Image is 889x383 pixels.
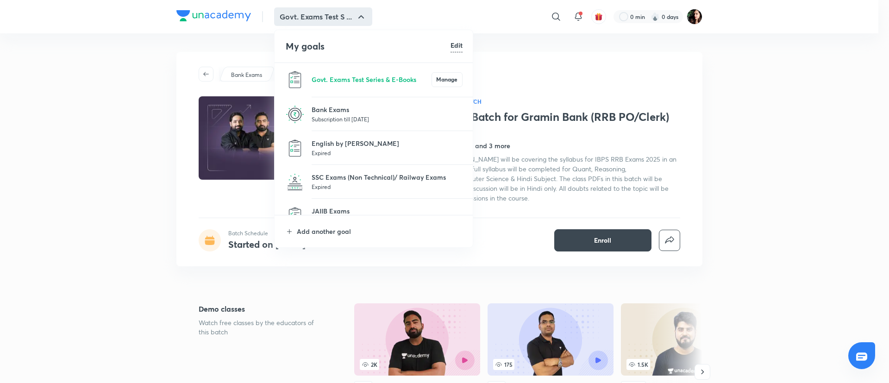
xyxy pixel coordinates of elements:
[297,226,463,236] p: Add another goal
[312,105,463,114] p: Bank Exams
[286,207,304,225] img: JAIIB Exams
[312,172,463,182] p: SSC Exams (Non Technical)/ Railway Exams
[286,173,304,191] img: SSC Exams (Non Technical)/ Railway Exams
[312,148,463,157] p: Expired
[286,70,304,89] img: Govt. Exams Test Series & E-Books
[312,206,463,216] p: JAIIB Exams
[312,114,463,124] p: Subscription till [DATE]
[286,39,451,53] h4: My goals
[312,138,463,148] p: English by [PERSON_NAME]
[286,139,304,157] img: English by Rani Singh
[432,72,463,87] button: Manage
[451,40,463,50] h6: Edit
[312,75,432,84] p: Govt. Exams Test Series & E-Books
[312,182,463,191] p: Expired
[286,105,304,124] img: Bank Exams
